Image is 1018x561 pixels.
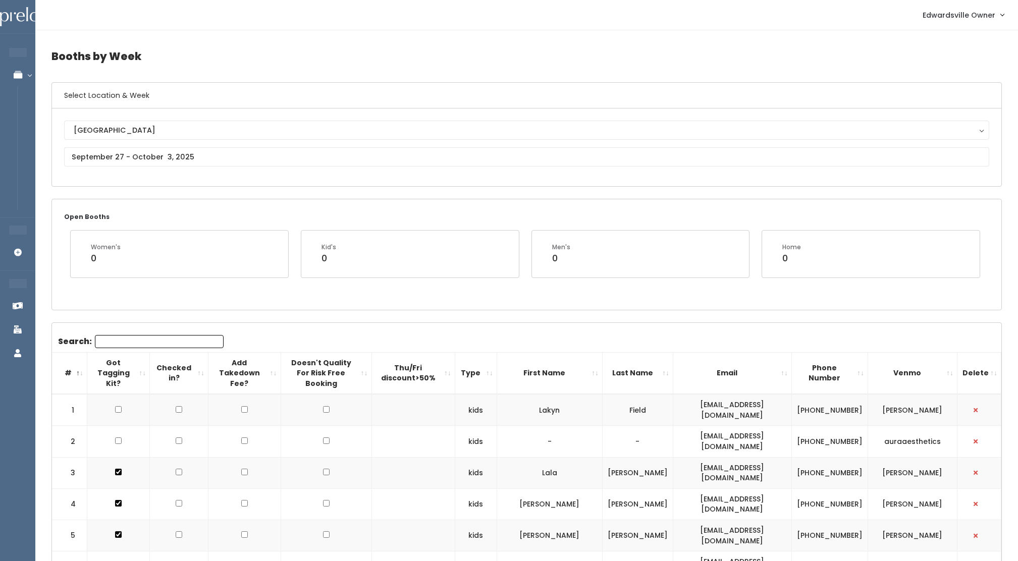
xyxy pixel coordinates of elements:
[95,335,224,348] input: Search:
[602,457,673,488] td: [PERSON_NAME]
[673,352,791,394] th: Email: activate to sort column ascending
[673,426,791,457] td: [EMAIL_ADDRESS][DOMAIN_NAME]
[791,520,868,551] td: [PHONE_NUMBER]
[150,352,208,394] th: Checked in?: activate to sort column ascending
[455,426,497,457] td: kids
[868,394,957,426] td: [PERSON_NAME]
[497,520,602,551] td: [PERSON_NAME]
[868,352,957,394] th: Venmo: activate to sort column ascending
[52,457,87,488] td: 3
[497,488,602,520] td: [PERSON_NAME]
[455,488,497,520] td: kids
[91,252,121,265] div: 0
[371,352,455,394] th: Thu/Fri discount&gt;50%: activate to sort column ascending
[455,352,497,394] th: Type: activate to sort column ascending
[782,243,801,252] div: Home
[52,83,1001,108] h6: Select Location & Week
[281,352,371,394] th: Doesn't Quality For Risk Free Booking : activate to sort column ascending
[322,243,336,252] div: Kid's
[673,394,791,426] td: [EMAIL_ADDRESS][DOMAIN_NAME]
[58,335,224,348] label: Search:
[791,457,868,488] td: [PHONE_NUMBER]
[552,243,570,252] div: Men's
[91,243,121,252] div: Women's
[51,42,1002,70] h4: Booths by Week
[868,426,957,457] td: auraaesthetics
[673,457,791,488] td: [EMAIL_ADDRESS][DOMAIN_NAME]
[322,252,336,265] div: 0
[791,352,868,394] th: Phone Number: activate to sort column ascending
[52,520,87,551] td: 5
[497,426,602,457] td: -
[913,4,1014,26] a: Edwardsville Owner
[791,488,868,520] td: [PHONE_NUMBER]
[52,488,87,520] td: 4
[497,457,602,488] td: Lala
[673,488,791,520] td: [EMAIL_ADDRESS][DOMAIN_NAME]
[455,394,497,426] td: kids
[868,520,957,551] td: [PERSON_NAME]
[552,252,570,265] div: 0
[782,252,801,265] div: 0
[602,394,673,426] td: Field
[923,10,995,21] span: Edwardsville Owner
[64,212,110,221] small: Open Booths
[74,125,980,136] div: [GEOGRAPHIC_DATA]
[52,352,87,394] th: #: activate to sort column descending
[602,520,673,551] td: [PERSON_NAME]
[455,457,497,488] td: kids
[673,520,791,551] td: [EMAIL_ADDRESS][DOMAIN_NAME]
[602,352,673,394] th: Last Name: activate to sort column ascending
[791,426,868,457] td: [PHONE_NUMBER]
[208,352,281,394] th: Add Takedown Fee?: activate to sort column ascending
[868,457,957,488] td: [PERSON_NAME]
[602,426,673,457] td: -
[52,394,87,426] td: 1
[957,352,1001,394] th: Delete: activate to sort column ascending
[602,488,673,520] td: [PERSON_NAME]
[868,488,957,520] td: [PERSON_NAME]
[64,147,989,166] input: September 27 - October 3, 2025
[455,520,497,551] td: kids
[87,352,150,394] th: Got Tagging Kit?: activate to sort column ascending
[791,394,868,426] td: [PHONE_NUMBER]
[497,394,602,426] td: Lakyn
[52,426,87,457] td: 2
[497,352,602,394] th: First Name: activate to sort column ascending
[64,121,989,140] button: [GEOGRAPHIC_DATA]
